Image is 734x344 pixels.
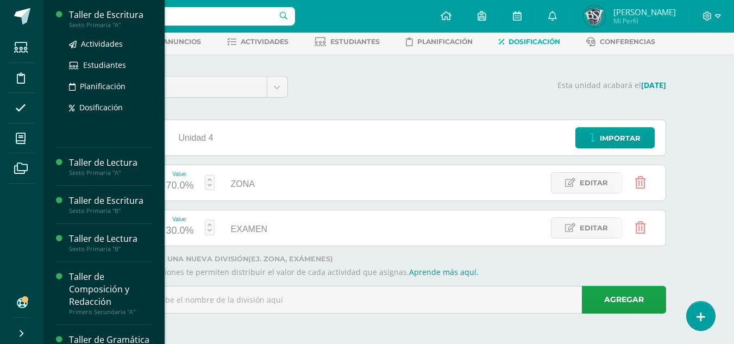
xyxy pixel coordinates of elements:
span: Dosificación [509,37,560,46]
div: Taller de Lectura [69,233,152,245]
a: Taller de Composición y RedacciónPrimero Secundaria "A" [69,271,152,316]
a: Dosificación [69,101,152,114]
div: Unidad 4 [168,120,224,155]
span: Estudiantes [330,37,380,46]
span: [PERSON_NAME] [613,7,676,17]
img: 065dfccafff6cc22795d8c7af1ef8873.png [584,5,605,27]
a: Agregar [582,286,666,314]
div: Value: [166,171,194,177]
div: Taller de Composición y Redacción [69,271,152,308]
span: Planificación [80,81,126,91]
div: Sexto Primaria "A" [69,21,152,29]
span: Estudiantes [83,60,126,70]
span: Importar [600,128,641,148]
span: Mi Perfil [613,16,676,26]
input: Escribe el nombre de la división aquí [134,286,666,313]
a: Dosificación [499,33,560,51]
div: Sexto Primaria "B" [69,207,152,215]
a: Anuncios [148,33,201,51]
a: Planificación [69,80,152,92]
a: Actividades [227,33,288,51]
strong: [DATE] [641,80,666,90]
a: Taller de LecturaSexto Primaria "A" [69,157,152,177]
a: Estudiantes [69,59,152,71]
span: Anuncios [163,37,201,46]
a: Taller de EscrituraSexto Primaria "B" [69,195,152,215]
a: Planificación [406,33,473,51]
span: ZONA [231,179,255,189]
a: Estudiantes [315,33,380,51]
a: Importar [575,127,655,148]
div: Taller de Escritura [69,9,152,21]
div: Primero Secundaria "A" [69,308,152,316]
a: Aprende más aquí. [409,267,479,277]
span: Dosificación [79,102,123,112]
span: Unidad 4 [121,77,259,97]
div: Value: [166,216,194,222]
span: EXAMEN [231,224,268,234]
input: Busca un usuario... [51,7,295,26]
div: Sexto Primaria "B" [69,245,152,253]
span: Editar [580,173,608,193]
a: Actividades [69,37,152,50]
p: Las divisiones te permiten distribuir el valor de cada actividad que asignas. [134,267,666,277]
label: Agrega una nueva división [134,255,666,263]
div: Sexto Primaria "A" [69,169,152,177]
p: Esta unidad acabará el [301,80,666,90]
span: Actividades [241,37,288,46]
span: Planificación [417,37,473,46]
strong: (ej. Zona, Exámenes) [248,255,333,263]
a: Taller de EscrituraSexto Primaria "A" [69,9,152,29]
a: Conferencias [586,33,655,51]
a: Taller de LecturaSexto Primaria "B" [69,233,152,253]
div: Taller de Lectura [69,157,152,169]
div: 70.0% [166,177,194,195]
span: Conferencias [600,37,655,46]
div: Taller de Escritura [69,195,152,207]
span: Editar [580,218,608,238]
span: Actividades [81,39,123,49]
a: Unidad 4 [112,77,287,97]
div: 30.0% [166,222,194,240]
